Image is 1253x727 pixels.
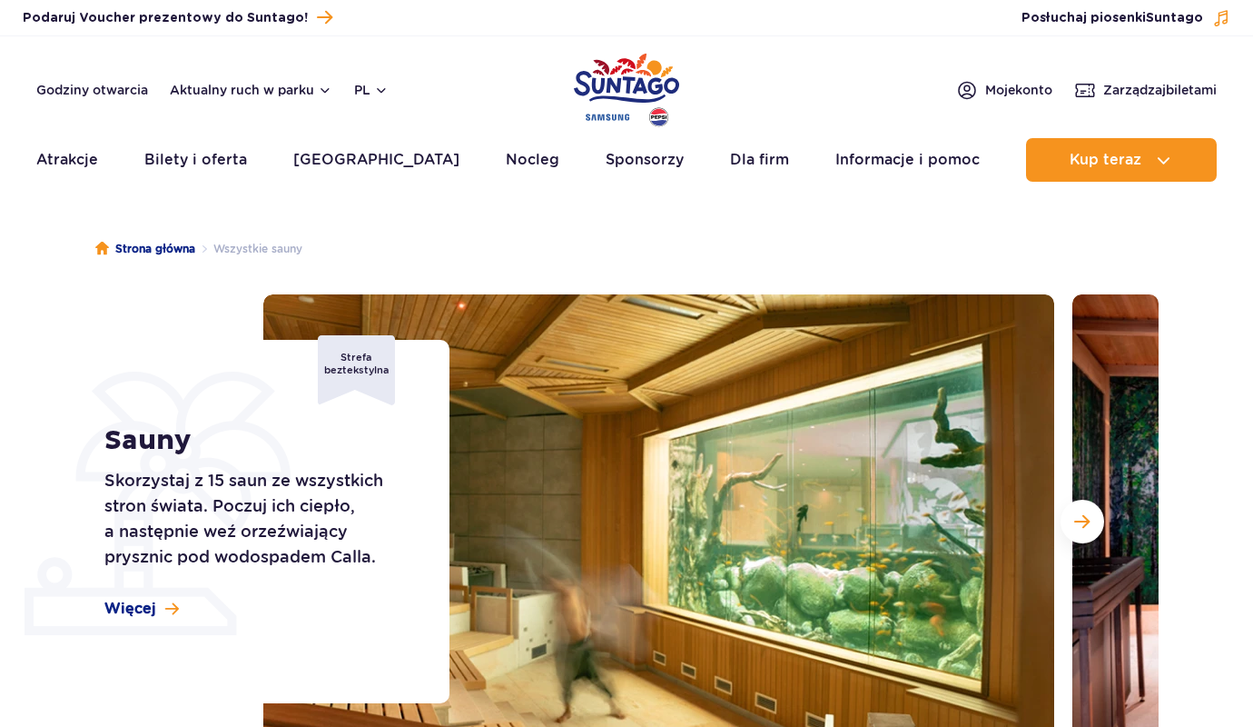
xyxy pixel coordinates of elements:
a: Dla firm [730,138,789,182]
span: Podaruj Voucher prezentowy do Suntago! [23,9,308,27]
a: Więcej [104,599,179,619]
a: Godziny otwarcia [36,81,148,99]
a: Strona główna [95,240,195,258]
a: Mojekonto [956,79,1052,101]
button: Aktualny ruch w parku [170,83,332,97]
a: Podaruj Voucher prezentowy do Suntago! [23,5,332,30]
span: Zarządzaj biletami [1103,81,1217,99]
span: Więcej [104,599,156,619]
h1: Sauny [104,424,409,457]
a: Atrakcje [36,138,98,182]
div: Strefa beztekstylna [318,335,395,405]
p: Skorzystaj z 15 saun ze wszystkich stron świata. Poczuj ich ciepło, a następnie weź orzeźwiający ... [104,468,409,570]
span: Kup teraz [1070,152,1141,168]
span: Moje konto [985,81,1052,99]
a: Nocleg [506,138,559,182]
a: Informacje i pomoc [835,138,980,182]
button: Posłuchaj piosenkiSuntago [1021,9,1230,27]
button: Następny slajd [1061,500,1104,543]
span: Suntago [1146,12,1203,25]
a: Bilety i oferta [144,138,247,182]
span: Posłuchaj piosenki [1021,9,1203,27]
button: Kup teraz [1026,138,1217,182]
a: Park of Poland [574,45,679,129]
button: pl [354,81,389,99]
a: Zarządzajbiletami [1074,79,1217,101]
li: Wszystkie sauny [195,240,302,258]
a: Sponsorzy [606,138,684,182]
a: [GEOGRAPHIC_DATA] [293,138,459,182]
